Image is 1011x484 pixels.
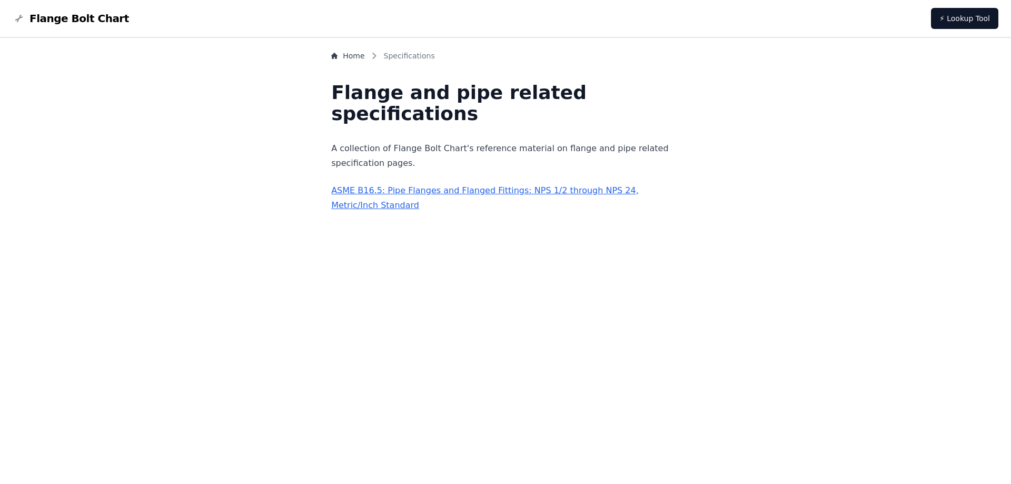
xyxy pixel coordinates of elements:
nav: Breadcrumb [331,51,680,65]
p: A collection of Flange Bolt Chart's reference material on flange and pipe related specification p... [331,141,680,171]
a: Home [331,51,364,61]
img: Flange Bolt Chart Logo [13,12,25,25]
a: ASME B16.5: Pipe Flanges and Flanged Fittings: NPS 1/2 through NPS 24, Metric/Inch Standard [331,185,639,210]
a: Flange Bolt Chart LogoFlange Bolt Chart [13,11,129,26]
span: Flange Bolt Chart [29,11,129,26]
a: ⚡ Lookup Tool [931,8,998,29]
h1: Flange and pipe related specifications [331,82,680,124]
span: Specifications [384,51,435,61]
